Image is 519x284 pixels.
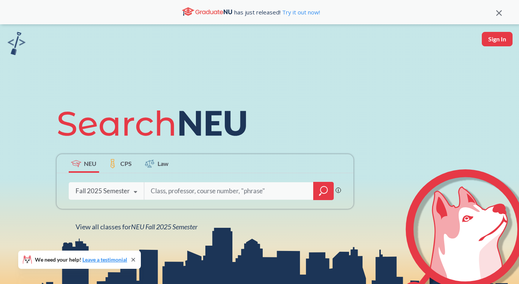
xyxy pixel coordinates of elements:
span: CPS [120,159,132,168]
span: NEU [84,159,96,168]
svg: magnifying glass [319,186,328,196]
span: We need your help! [35,257,127,262]
a: Leave a testimonial [82,256,127,263]
a: sandbox logo [8,32,25,57]
input: Class, professor, course number, "phrase" [150,183,308,199]
button: Sign In [482,32,513,46]
a: Try it out now! [281,8,320,16]
img: sandbox logo [8,32,25,55]
div: magnifying glass [313,182,334,200]
span: View all classes for [76,222,197,231]
div: Fall 2025 Semester [76,187,130,195]
span: has just released! [234,8,320,16]
span: NEU Fall 2025 Semester [131,222,197,231]
span: Law [158,159,169,168]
